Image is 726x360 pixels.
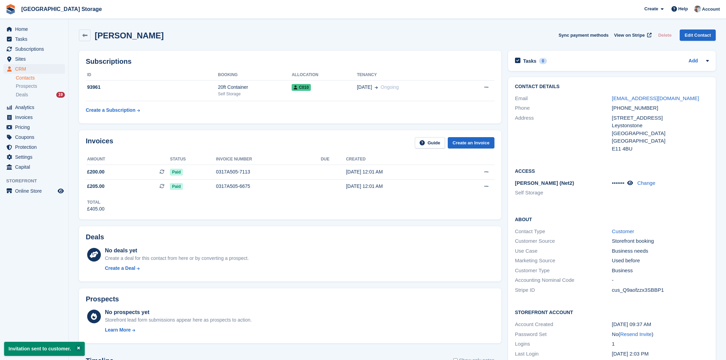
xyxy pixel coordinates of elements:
[15,64,56,74] span: CRM
[515,84,709,89] h2: Contact Details
[678,5,688,12] span: Help
[620,331,652,337] a: Resend Invite
[15,112,56,122] span: Invoices
[87,199,105,205] div: Total
[515,180,574,186] span: [PERSON_NAME] (Net2)
[612,130,709,137] div: [GEOGRAPHIC_DATA]
[16,91,65,98] a: Deals 19
[346,154,453,165] th: Created
[86,58,494,65] h2: Subscriptions
[612,247,709,255] div: Business needs
[702,6,720,13] span: Account
[15,132,56,142] span: Coupons
[218,91,292,97] div: Self Storage
[644,5,658,12] span: Create
[105,265,249,272] a: Create a Deal
[15,122,56,132] span: Pricing
[3,162,65,172] a: menu
[57,187,65,195] a: Preview store
[515,189,612,197] li: Self Storage
[612,276,709,284] div: -
[680,29,716,41] a: Edit Contact
[87,205,105,213] div: £405.00
[15,44,56,54] span: Subscriptions
[346,168,453,176] div: [DATE] 12:01 AM
[4,342,85,356] p: Invitation sent to customer.
[655,29,674,41] button: Delete
[3,103,65,112] a: menu
[15,152,56,162] span: Settings
[3,34,65,44] a: menu
[689,57,698,65] a: Add
[612,145,709,153] div: E11 4BU
[19,3,105,15] a: [GEOGRAPHIC_DATA] Storage
[86,295,119,303] h2: Prospects
[15,24,56,34] span: Home
[515,267,612,275] div: Customer Type
[515,257,612,265] div: Marketing Source
[415,137,445,148] a: Guide
[105,255,249,262] div: Create a deal for this contact from here or by converting a prospect.
[637,180,655,186] a: Change
[86,154,170,165] th: Amount
[86,137,113,148] h2: Invoices
[380,84,399,90] span: Ongoing
[3,24,65,34] a: menu
[619,331,654,337] span: ( )
[612,340,709,348] div: 1
[6,178,68,184] span: Storefront
[515,167,709,174] h2: Access
[87,183,105,190] span: £205.00
[321,154,346,165] th: Due
[15,186,56,196] span: Online Store
[612,237,709,245] div: Storefront booking
[16,92,28,98] span: Deals
[448,137,494,148] a: Create an Invoice
[170,183,183,190] span: Paid
[95,31,164,40] h2: [PERSON_NAME]
[105,326,131,334] div: Learn More
[3,132,65,142] a: menu
[3,44,65,54] a: menu
[3,186,65,196] a: menu
[515,350,612,358] div: Last Login
[515,309,709,315] h2: Storefront Account
[515,114,612,153] div: Address
[612,351,648,357] time: 2025-07-04 13:03:12 UTC
[86,84,218,91] div: 93961
[612,180,624,186] span: •••••••
[612,257,709,265] div: Used before
[515,276,612,284] div: Accounting Nominal Code
[612,114,709,122] div: [STREET_ADDRESS]
[87,168,105,176] span: £200.00
[515,95,612,103] div: Email
[15,142,56,152] span: Protection
[346,183,453,190] div: [DATE] 12:01 AM
[3,122,65,132] a: menu
[3,152,65,162] a: menu
[105,316,252,324] div: Storefront lead form submissions appear here as prospects to action.
[16,83,65,90] a: Prospects
[105,326,252,334] a: Learn More
[105,308,252,316] div: No prospects yet
[105,247,249,255] div: No deals yet
[56,92,65,98] div: 19
[218,70,292,81] th: Booking
[515,331,612,338] div: Password Set
[612,95,699,101] a: [EMAIL_ADDRESS][DOMAIN_NAME]
[15,103,56,112] span: Analytics
[614,32,645,39] span: View on Stripe
[515,340,612,348] div: Logins
[515,104,612,112] div: Phone
[515,237,612,245] div: Customer Source
[612,104,709,112] div: [PHONE_NUMBER]
[15,162,56,172] span: Capital
[86,104,140,117] a: Create a Subscription
[515,228,612,236] div: Contact Type
[611,29,653,41] a: View on Stripe
[3,112,65,122] a: menu
[170,154,216,165] th: Status
[15,34,56,44] span: Tasks
[357,70,459,81] th: Tenancy
[515,286,612,294] div: Stripe ID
